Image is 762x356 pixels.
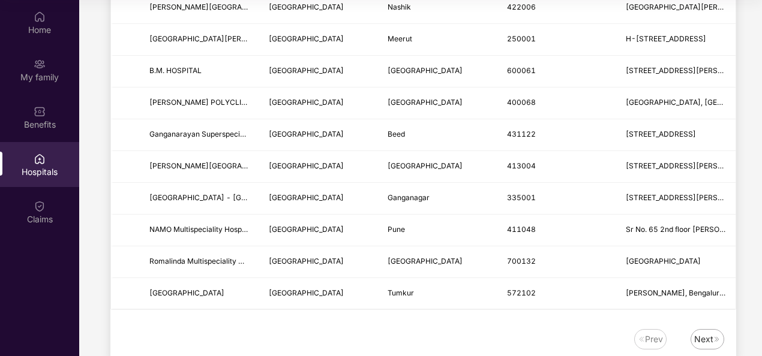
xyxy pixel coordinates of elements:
span: [GEOGRAPHIC_DATA] [269,193,344,202]
span: [GEOGRAPHIC_DATA] [269,161,344,170]
span: [GEOGRAPHIC_DATA] [388,66,463,75]
span: Romalinda Multispeciality Hospital And Diagnostic Centre [149,257,344,266]
td: DEV ANNANT HOSPITAL [140,24,259,56]
img: svg+xml;base64,PHN2ZyB4bWxucz0iaHR0cDovL3d3dy53My5vcmcvMjAwMC9zdmciIHdpZHRoPSIxNiIgaGVpZ2h0PSIxNi... [638,336,645,343]
td: Rajasthan [259,183,379,215]
span: [GEOGRAPHIC_DATA] [269,288,344,297]
span: [GEOGRAPHIC_DATA] [269,98,344,107]
span: [GEOGRAPHIC_DATA] [149,288,224,297]
span: [GEOGRAPHIC_DATA] [269,257,344,266]
td: Maharashtra [259,215,379,246]
span: 431122 [507,129,536,138]
span: 335001 [507,193,536,202]
span: H-[STREET_ADDRESS] [626,34,706,43]
span: [GEOGRAPHIC_DATA][PERSON_NAME] [149,34,284,43]
span: [STREET_ADDRESS][PERSON_NAME] [626,193,755,202]
span: [GEOGRAPHIC_DATA] [269,2,344,11]
td: ASG EYE HOSPITAL - GANGANAGAR [140,183,259,215]
div: Next [694,333,713,346]
span: B.M. HOSPITAL [149,66,202,75]
span: Ganganarayan Superspeciality [GEOGRAPHIC_DATA] [149,129,331,138]
td: Mumbai [378,88,497,119]
span: Pune [388,225,405,234]
span: 400068 [507,98,536,107]
span: [PERSON_NAME][GEOGRAPHIC_DATA] [149,161,284,170]
span: [GEOGRAPHIC_DATA] [269,129,344,138]
span: [GEOGRAPHIC_DATA] [269,225,344,234]
td: Sri Shivakumar, Bengaluru Honnavar Rd [616,278,736,310]
span: [GEOGRAPHIC_DATA] [388,161,463,170]
td: SIDDAGANGA HOSPITAL AND RESEARCH CENTER [140,278,259,310]
td: Uttar Pradesh [259,24,379,56]
td: Tumkur [378,278,497,310]
img: svg+xml;base64,PHN2ZyBpZD0iQ2xhaW0iIHhtbG5zPSJodHRwOi8vd3d3LnczLm9yZy8yMDAwL3N2ZyIgd2lkdGg9IjIwIi... [34,200,46,212]
div: Prev [645,333,663,346]
td: Maharashtra [259,88,379,119]
span: [GEOGRAPHIC_DATA] [388,257,463,266]
td: 2 F 8, Jawahar Nagar [616,183,736,215]
span: [GEOGRAPHIC_DATA] - [GEOGRAPHIC_DATA] [149,193,308,202]
td: B.M. HOSPITAL [140,56,259,88]
td: Ganganagar [378,183,497,215]
span: Ganganagar [388,193,430,202]
span: [PERSON_NAME][GEOGRAPHIC_DATA] [149,2,284,11]
span: [GEOGRAPHIC_DATA] [269,34,344,43]
img: svg+xml;base64,PHN2ZyB4bWxucz0iaHR0cDovL3d3dy53My5vcmcvMjAwMC9zdmciIHdpZHRoPSIxNiIgaGVpZ2h0PSIxNi... [713,336,721,343]
td: Madhyamgram Jessore Road, Doltala Ganga Nagar [616,246,736,278]
td: Chennai [378,56,497,88]
td: Meerut [378,24,497,56]
span: 422006 [507,2,536,11]
td: West Bengal [259,246,379,278]
td: Plot No 1, C S No 279/2, Railway Station Road, Modi Khana [616,151,736,183]
td: No. 36, 5th Main Road, Thillai Ganga Nagar [616,56,736,88]
span: 572102 [507,288,536,297]
td: Maharashtra [259,151,379,183]
span: 413004 [507,161,536,170]
td: NAMO Multispeciality Hospital [140,215,259,246]
td: NAMITA POLYCLINIC AND HOSPITAL [140,88,259,119]
td: Pune [378,215,497,246]
img: svg+xml;base64,PHN2ZyB3aWR0aD0iMjAiIGhlaWdodD0iMjAiIHZpZXdCb3g9IjAgMCAyMCAyMCIgZmlsbD0ibm9uZSIgeG... [34,58,46,70]
span: 411048 [507,225,536,234]
td: Solapur [378,151,497,183]
span: [STREET_ADDRESS][PERSON_NAME] [626,161,755,170]
td: GANGAMAI HOSPITAL [140,151,259,183]
td: Vidya Nagar EAST House No. 1-7-910, Barshi Road [616,119,736,151]
img: svg+xml;base64,PHN2ZyBpZD0iSG9zcGl0YWxzIiB4bWxucz0iaHR0cDovL3d3dy53My5vcmcvMjAwMC9zdmciIHdpZHRoPS... [34,153,46,165]
td: Romalinda Multispeciality Hospital And Diagnostic Centre [140,246,259,278]
td: Tamil Nadu [259,56,379,88]
span: NAMO Multispeciality Hospital [149,225,252,234]
span: 600061 [507,66,536,75]
td: Beed [378,119,497,151]
td: Karnataka [259,278,379,310]
span: Beed [388,129,405,138]
span: [GEOGRAPHIC_DATA] [626,257,701,266]
span: [GEOGRAPHIC_DATA] [388,98,463,107]
td: H-328 , Garam Pani Wali Road, Ganga Nagar [616,24,736,56]
img: svg+xml;base64,PHN2ZyBpZD0iQmVuZWZpdHMiIHhtbG5zPSJodHRwOi8vd3d3LnczLm9yZy8yMDAwL3N2ZyIgd2lkdGg9Ij... [34,105,46,117]
span: 700132 [507,257,536,266]
span: [GEOGRAPHIC_DATA] [269,66,344,75]
span: Nashik [388,2,411,11]
td: Ganga Shalimar Building, Navyug Nagar, S V Road [616,88,736,119]
span: [STREET_ADDRESS][PERSON_NAME] [626,66,755,75]
span: 250001 [507,34,536,43]
td: Sr No. 65 2nd floor Chordiya Corner In front of Durgamata Temple, Near Salve Garden Gangadham- Sh... [616,215,736,246]
span: Tumkur [388,288,414,297]
td: Kolkata [378,246,497,278]
img: svg+xml;base64,PHN2ZyBpZD0iSG9tZSIgeG1sbnM9Imh0dHA6Ly93d3cudzMub3JnLzIwMDAvc3ZnIiB3aWR0aD0iMjAiIG... [34,11,46,23]
span: Meerut [388,34,412,43]
td: Maharashtra [259,119,379,151]
td: Ganganarayan Superspeciality Spine Hospital [140,119,259,151]
span: [PERSON_NAME] POLYCLINIC AND HOSPITAL [149,98,308,107]
span: [STREET_ADDRESS] [626,129,696,138]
